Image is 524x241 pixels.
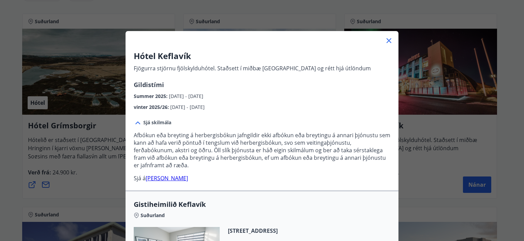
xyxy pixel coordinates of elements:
span: Gistiheimilið Keflavík [134,200,390,209]
span: [DATE] - [DATE] [170,104,205,110]
span: [DATE] - [DATE] [169,93,203,99]
p: Afbókun eða breyting á herbergisbókun jafngildir ekki afbókun eða breytingu á annari þjónustu sem... [134,131,390,169]
span: vinter 2025/26 : [134,104,170,110]
span: Summer 2025 : [134,93,169,99]
span: Suðurland [141,212,165,219]
p: Sjá á [134,174,390,182]
span: Gildistími [134,81,164,89]
span: Sjá skilmála [143,119,171,126]
a: [PERSON_NAME] [146,174,188,182]
p: Fjögurra stjörnu fjölskylduhótel. Staðsett í miðbæ [GEOGRAPHIC_DATA] og rétt hjá útlöndum [134,65,371,72]
h3: Hótel Keflavík [134,50,371,62]
span: [STREET_ADDRESS] [228,227,308,235]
